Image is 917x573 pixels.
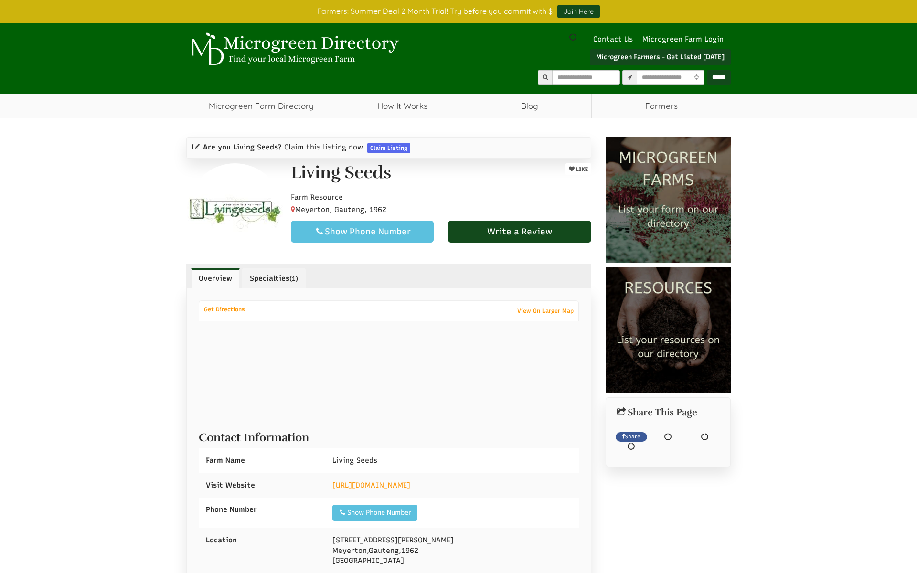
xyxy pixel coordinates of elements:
div: Farm Name [199,448,325,473]
a: View On Larger Map [512,304,578,318]
a: Microgreen Farm Login [642,35,728,43]
span: 1962 [401,546,418,555]
span: Claim this listing now. [284,142,365,152]
a: Claim Listing [367,143,410,153]
a: Blog [468,94,592,118]
button: LIKE [565,163,591,175]
h2: Contact Information [199,426,579,444]
span: Farmers [592,94,731,118]
span: Living Seeds [332,456,377,465]
div: Visit Website [199,473,325,498]
span: LIKE [574,166,587,172]
div: , , [GEOGRAPHIC_DATA] [325,528,578,573]
img: Contact Living Seeds [187,163,283,259]
img: Resources list your company today [606,267,731,393]
a: Overview [191,268,240,288]
small: (1) [289,275,298,282]
ul: Profile Tabs [186,264,591,288]
a: Microgreen Farmers - Get Listed [DATE] [590,49,731,65]
a: Write a Review [448,221,591,243]
a: Join Here [557,5,600,18]
a: Microgreen Farm Directory [186,94,337,118]
a: Specialties [242,268,306,288]
i: Use Current Location [691,74,701,81]
a: Contact Us [588,35,638,43]
a: Share [616,432,648,442]
a: [URL][DOMAIN_NAME] [332,481,410,489]
a: How It Works [337,94,468,118]
span: Meyerton, Gauteng, 1962 [291,205,386,214]
span: Are you Living Seeds? [203,142,282,152]
div: Show Phone Number [339,508,411,518]
span: Meyerton [332,546,367,555]
div: Farmers: Summer Deal 2 Month Trial! Try before you commit with $ [179,5,738,18]
span: Farm Resource [291,193,343,202]
div: Show Phone Number [299,226,426,237]
img: Microgreen Directory [186,32,401,66]
img: Microgreen Farms list your microgreen farm today [606,137,731,263]
span: [STREET_ADDRESS][PERSON_NAME] [332,536,454,544]
div: Location [199,528,325,552]
div: Phone Number [199,498,325,522]
h2: Share This Page [616,407,721,418]
h1: Living Seeds [291,163,391,182]
a: Get Directions [199,304,250,315]
span: Gauteng [369,546,399,555]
